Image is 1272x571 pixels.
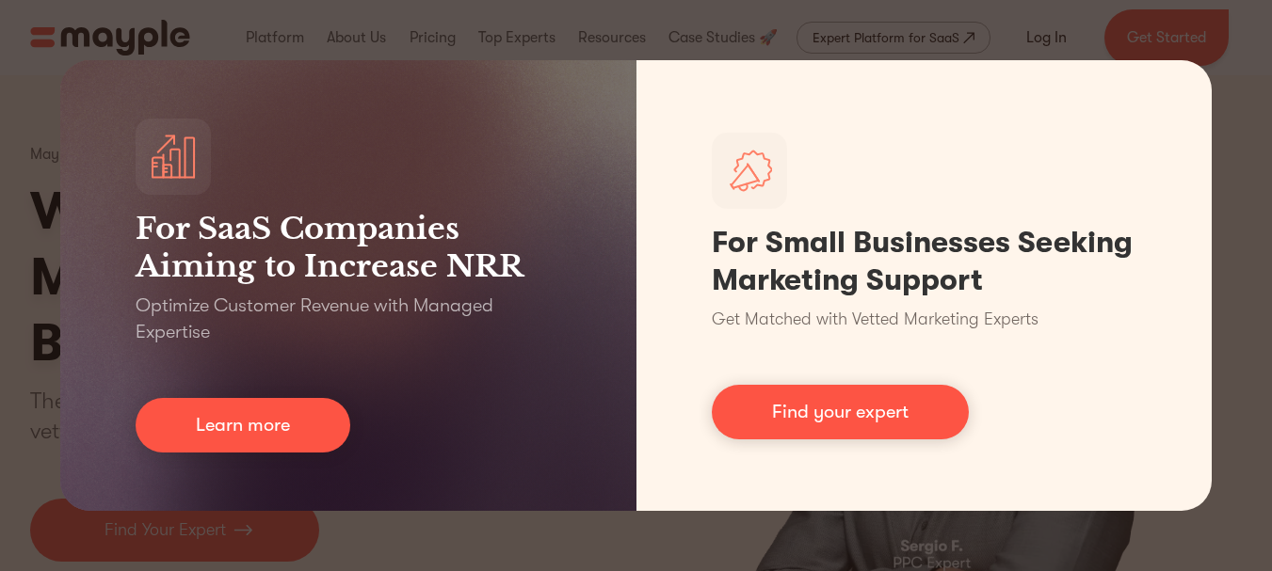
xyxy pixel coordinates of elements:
[712,385,969,439] a: Find your expert
[136,398,350,452] a: Learn more
[712,307,1039,332] p: Get Matched with Vetted Marketing Experts
[136,293,561,345] p: Optimize Customer Revenue with Managed Expertise
[136,210,561,285] h3: For SaaS Companies Aiming to Increase NRR
[712,224,1137,299] h1: For Small Businesses Seeking Marketing Support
